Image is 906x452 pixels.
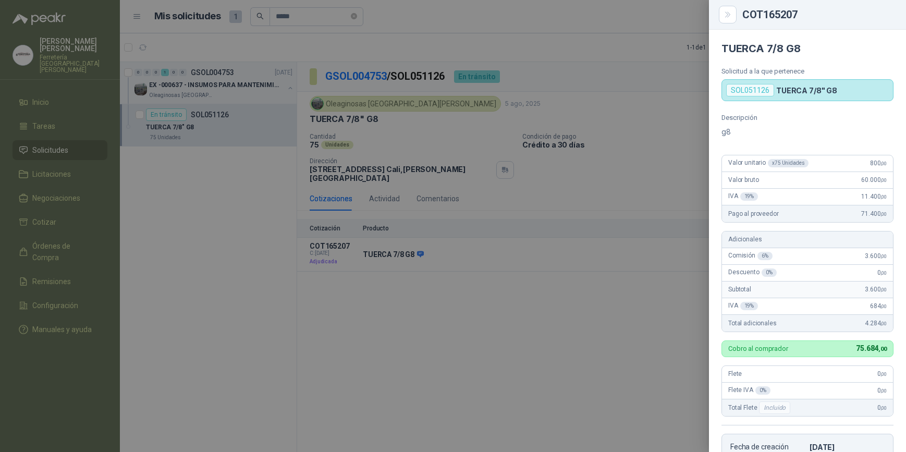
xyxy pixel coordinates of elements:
span: 75.684 [856,344,887,352]
div: 0 % [755,386,770,395]
p: Descripción [721,114,893,121]
span: Total Flete [728,401,792,414]
span: 0 [877,269,887,276]
span: ,00 [878,346,887,352]
span: ,00 [880,253,887,259]
span: Flete [728,370,742,377]
span: 800 [870,160,887,167]
span: ,00 [880,177,887,183]
span: ,00 [880,270,887,276]
span: 0 [877,404,887,411]
button: Close [721,8,734,21]
span: ,00 [880,211,887,217]
div: COT165207 [742,9,893,20]
span: 3.600 [865,252,887,260]
span: 684 [870,302,887,310]
span: Valor bruto [728,176,758,184]
span: 0 [877,370,887,377]
h4: TUERCA 7/8 G8 [721,42,893,55]
div: 19 % [740,302,758,310]
p: TUERCA 7/8" G8 [776,86,837,95]
div: SOL051126 [726,84,774,96]
span: ,00 [880,303,887,309]
span: ,00 [880,371,887,377]
div: 6 % [757,252,773,260]
span: 4.284 [865,320,887,327]
p: g8 [721,126,893,138]
span: 60.000 [861,176,887,184]
span: 0 [877,387,887,394]
span: 3.600 [865,286,887,293]
div: x 75 Unidades [768,159,809,167]
span: ,00 [880,194,887,200]
span: Valor unitario [728,159,809,167]
div: 0 % [762,268,777,277]
div: Incluido [759,401,790,414]
div: Adicionales [722,231,893,248]
p: Fecha de creación [730,443,805,451]
p: Solicitud a la que pertenece [721,67,893,75]
div: Total adicionales [722,315,893,332]
span: ,00 [880,287,887,292]
span: Pago al proveedor [728,210,779,217]
span: 71.400 [861,210,887,217]
span: ,00 [880,321,887,326]
span: Comisión [728,252,773,260]
p: Cobro al comprador [728,345,788,352]
span: ,00 [880,388,887,394]
span: IVA [728,192,758,201]
span: Subtotal [728,286,751,293]
span: IVA [728,302,758,310]
div: 19 % [740,192,758,201]
span: ,00 [880,405,887,411]
span: ,00 [880,161,887,166]
p: [DATE] [810,443,885,451]
span: 11.400 [861,193,887,200]
span: Flete IVA [728,386,770,395]
span: Descuento [728,268,777,277]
